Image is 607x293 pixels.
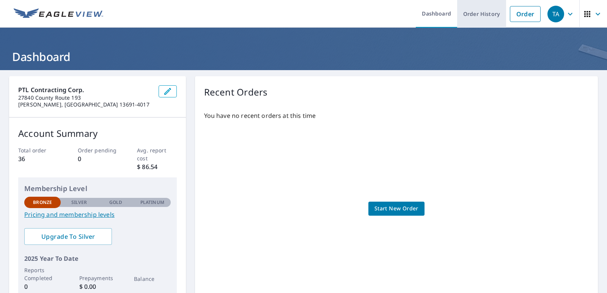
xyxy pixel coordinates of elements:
p: Order pending [78,146,117,154]
p: $ 86.54 [137,162,176,171]
p: Account Summary [18,127,177,140]
p: Total order [18,146,58,154]
p: 2025 Year To Date [24,254,171,263]
p: Platinum [140,199,164,206]
a: Order [510,6,541,22]
p: Gold [109,199,122,206]
h1: Dashboard [9,49,598,64]
p: Bronze [33,199,52,206]
p: 0 [78,154,117,163]
p: Avg. report cost [137,146,176,162]
div: TA [547,6,564,22]
p: 27840 County Route 193 [18,94,153,101]
p: Reports Completed [24,266,61,282]
p: Recent Orders [204,85,268,99]
img: EV Logo [14,8,103,20]
p: PTL Contracting Corp. [18,85,153,94]
a: Start New Order [368,202,425,216]
a: Pricing and membership levels [24,210,171,219]
span: Start New Order [374,204,418,213]
p: $ 0.00 [79,282,116,291]
p: Membership Level [24,183,171,194]
p: You have no recent orders at this time [204,111,589,120]
p: [PERSON_NAME], [GEOGRAPHIC_DATA] 13691-4017 [18,101,153,108]
a: Upgrade To Silver [24,228,112,245]
p: Silver [71,199,87,206]
p: 36 [18,154,58,163]
span: Upgrade To Silver [30,232,106,241]
p: Prepayments [79,274,116,282]
p: 0 [24,282,61,291]
p: Balance [134,275,170,283]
